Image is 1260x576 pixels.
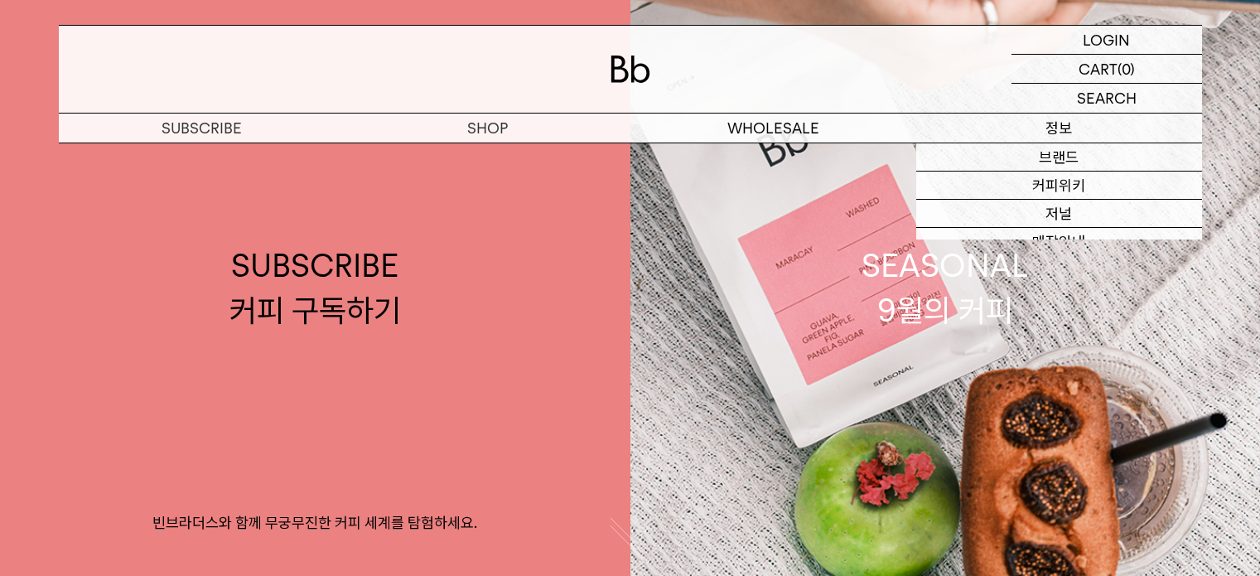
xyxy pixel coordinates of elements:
[59,114,345,143] a: SUBSCRIBE
[1083,26,1130,54] p: LOGIN
[630,114,916,143] p: WHOLESALE
[611,56,650,83] img: 로고
[1079,55,1118,83] p: CART
[229,244,401,332] div: SUBSCRIBE 커피 구독하기
[916,143,1202,172] a: 브랜드
[1118,55,1135,83] p: (0)
[1011,26,1202,55] a: LOGIN
[1077,84,1137,113] p: SEARCH
[862,244,1029,332] div: SEASONAL 9월의 커피
[916,200,1202,228] a: 저널
[916,172,1202,200] a: 커피위키
[916,228,1202,256] a: 매장안내
[345,114,630,143] a: SHOP
[1011,55,1202,84] a: CART (0)
[916,114,1202,143] p: 정보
